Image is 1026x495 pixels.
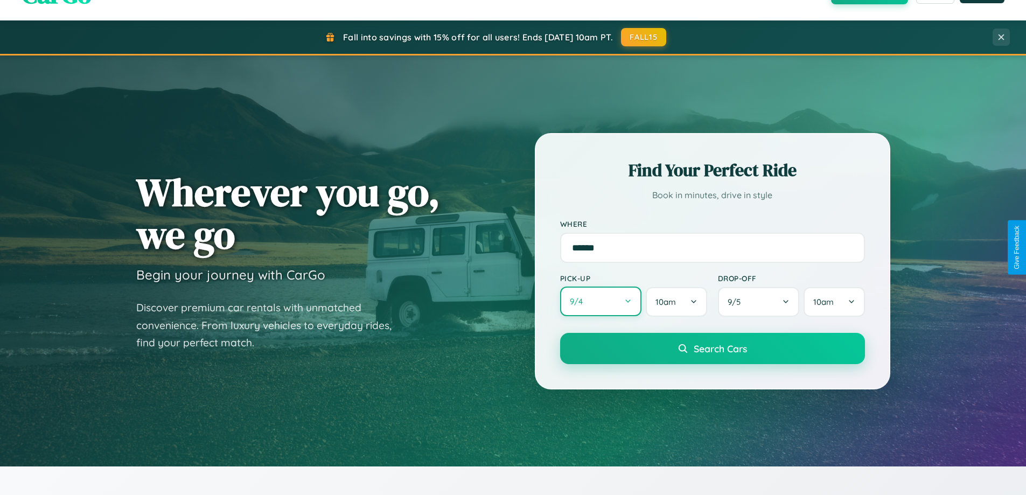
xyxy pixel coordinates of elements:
button: 9/4 [560,287,642,316]
p: Book in minutes, drive in style [560,187,865,203]
p: Discover premium car rentals with unmatched convenience. From luxury vehicles to everyday rides, ... [136,299,406,352]
label: Pick-up [560,274,707,283]
label: Drop-off [718,274,865,283]
h1: Wherever you go, we go [136,171,440,256]
span: 9 / 4 [570,296,588,306]
button: 10am [646,287,707,317]
div: Give Feedback [1013,226,1021,269]
button: Search Cars [560,333,865,364]
label: Where [560,219,865,228]
button: 9/5 [718,287,800,317]
h3: Begin your journey with CarGo [136,267,325,283]
button: FALL15 [621,28,666,46]
span: 10am [655,297,676,307]
h2: Find Your Perfect Ride [560,158,865,182]
span: 10am [813,297,834,307]
span: Fall into savings with 15% off for all users! Ends [DATE] 10am PT. [343,32,613,43]
span: Search Cars [694,343,747,354]
button: 10am [804,287,864,317]
span: 9 / 5 [728,297,746,307]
